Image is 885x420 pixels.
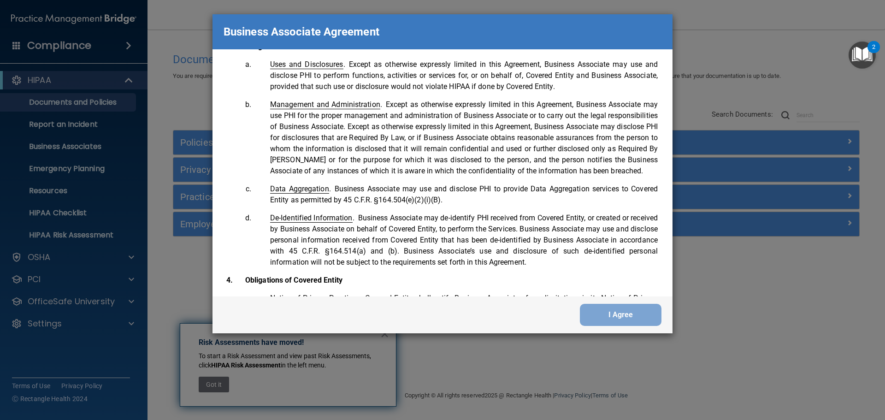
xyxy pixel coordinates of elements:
[270,213,354,222] span: .
[270,60,343,69] span: Uses and Disclosures
[270,213,353,223] span: De-Identified Information
[270,100,382,109] span: .
[580,304,661,326] button: I Agree
[270,100,380,109] span: Management and Administration
[253,59,658,92] li: Except as otherwise expressly limited in this Agreement, Business Associate may use and disclose ...
[270,294,360,303] span: Notice of Privacy Practices
[270,294,361,302] span: .
[872,47,875,59] div: 2
[253,213,658,268] li: Business Associate may de-identify PHI received from Covered Entity, or created or received by Bu...
[224,22,379,42] p: Business Associate Agreement
[253,293,658,315] li: Covered Entity shall notify Business Associate of any limitations in its Notice of Privacy Practi...
[253,99,658,177] li: Except as otherwise expressly limited in this Agreement, Business Associate may use PHI for the p...
[245,275,658,286] p: Obligations of Covered Entity
[270,60,345,69] span: .
[270,184,329,194] span: Data Aggregation
[253,183,658,206] li: Business Associate may use and disclose PHI to provide Data Aggregation services to Covered Entit...
[849,41,876,69] button: Open Resource Center, 2 new notifications
[270,184,331,193] span: .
